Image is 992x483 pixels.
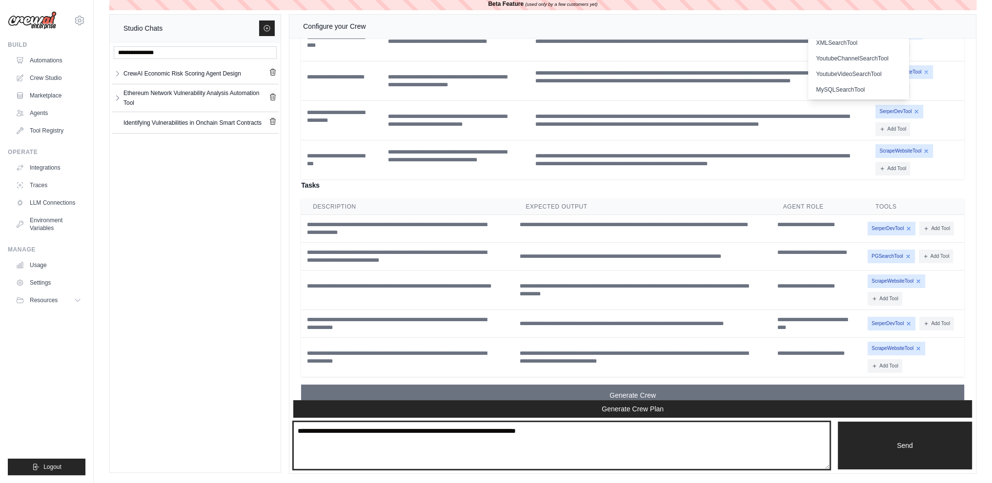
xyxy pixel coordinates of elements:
div: Ethereum Network Vulnerability Analysis Automation Tool [123,88,269,108]
a: Traces [12,177,85,193]
h4: Tasks [301,179,964,191]
a: Identifying Vulnerabilities in Onchain Smart Contracts [121,116,269,129]
span: SerperDevTool [875,105,923,118]
a: Automations [12,53,85,68]
button: Add Tool [868,359,902,373]
button: Add Tool [868,292,902,306]
button: XMLSearchTool [808,35,909,51]
span: SerperDevTool [868,222,915,235]
th: Agent Role [771,199,864,215]
button: MySQLSearchTool [808,82,909,97]
th: Tools [864,199,964,215]
div: Identifying Vulnerabilities in Onchain Smart Contracts [123,118,262,128]
button: YoutubeVideoSearchTool [808,66,909,82]
a: Marketplace [12,88,85,103]
span: PGSearchTool [868,250,914,263]
button: Generate Crew [301,385,964,406]
div: CrewAI Economic Risk Scoring Agent Design [123,69,241,78]
div: Manage [8,246,85,253]
span: ScrapeWebsiteTool [868,342,925,355]
a: Settings [12,275,85,290]
button: Add Tool [875,122,910,136]
span: Generate Crew [609,390,656,400]
a: Crew Studio [12,70,85,86]
button: Add Tool [919,317,954,330]
button: YoutubeChannelSearchTool [808,51,909,66]
a: CrewAI Economic Risk Scoring Agent Design [121,67,269,80]
img: Logo [8,11,57,30]
th: Expected Output [514,199,771,215]
div: Operate [8,148,85,156]
a: Usage [12,257,85,273]
button: Logout [8,459,85,475]
button: Add Tool [875,162,910,175]
a: LLM Connections [12,195,85,211]
button: Add Tool [919,222,954,235]
th: Description [301,199,514,215]
button: Add Tool [919,250,953,263]
button: Send [838,422,972,469]
div: Build [8,41,85,49]
span: Logout [43,463,61,471]
i: (used only by a few customers yet) [525,1,597,7]
span: Resources [30,296,58,304]
a: Agents [12,105,85,121]
button: Resources [12,292,85,308]
div: Configure your Crew [303,20,365,32]
span: SerperDevTool [868,317,915,330]
span: ScrapeWebsiteTool [875,144,933,158]
a: Tool Registry [12,123,85,138]
span: ScrapeWebsiteTool [868,274,925,288]
a: Ethereum Network Vulnerability Analysis Automation Tool [121,88,269,108]
a: Integrations [12,160,85,175]
button: Generate Crew Plan [293,400,972,418]
b: Beta Feature [488,0,524,7]
a: Environment Variables [12,213,85,236]
div: Studio Chats [123,22,162,34]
